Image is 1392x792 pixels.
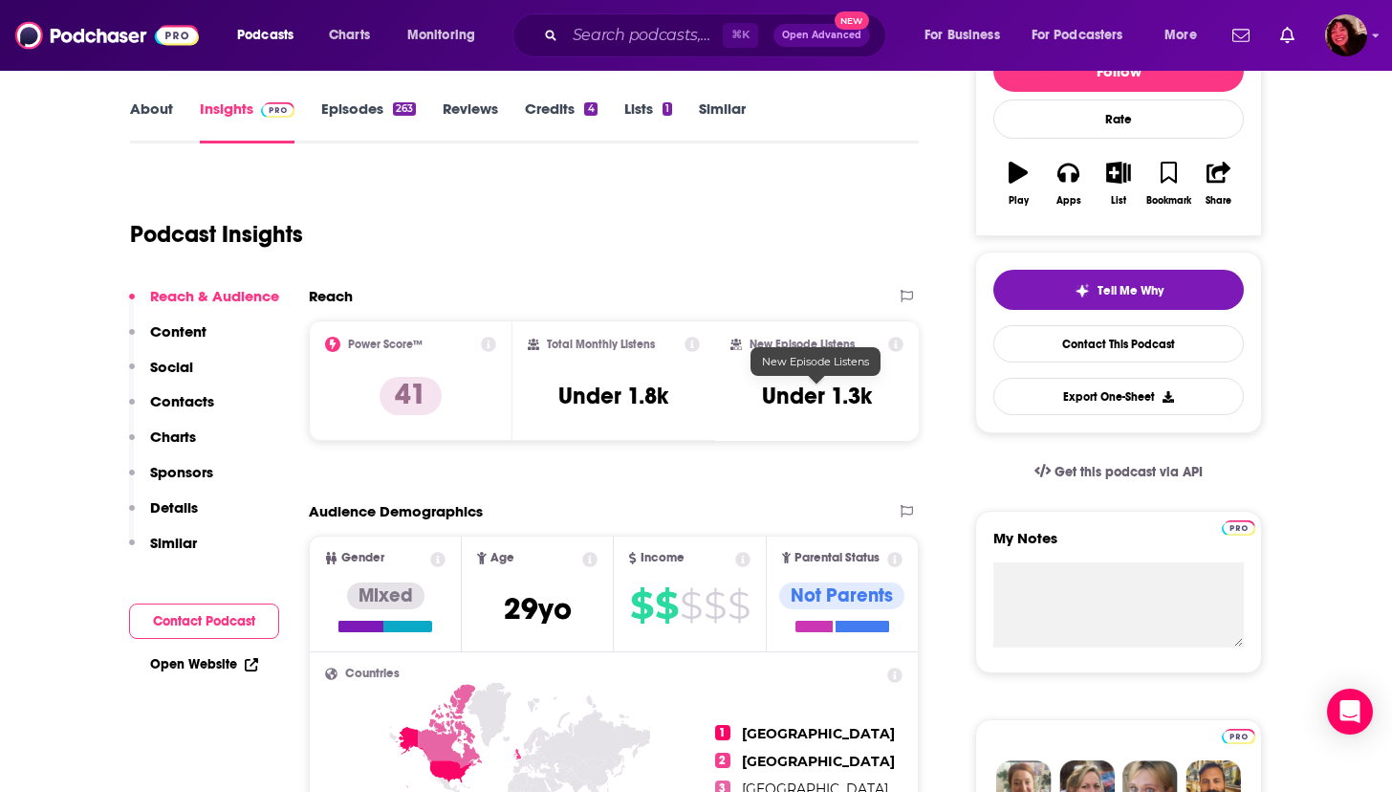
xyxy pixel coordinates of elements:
[150,287,279,305] p: Reach & Audience
[742,753,895,770] span: [GEOGRAPHIC_DATA]
[630,590,653,621] span: $
[380,377,442,415] p: 41
[490,552,514,564] span: Age
[309,502,483,520] h2: Audience Demographics
[15,17,199,54] img: Podchaser - Follow, Share and Rate Podcasts
[150,463,213,481] p: Sponsors
[1111,195,1126,207] div: List
[723,23,758,48] span: ⌘ K
[407,22,475,49] span: Monitoring
[347,583,424,609] div: Mixed
[130,99,173,143] a: About
[1098,283,1164,298] span: Tell Me Why
[993,529,1244,562] label: My Notes
[129,392,214,428] button: Contacts
[1019,20,1151,51] button: open menu
[129,463,213,498] button: Sponsors
[1325,14,1367,56] button: Show profile menu
[993,50,1244,92] button: Follow
[261,102,294,118] img: Podchaser Pro
[699,99,746,143] a: Similar
[316,20,381,51] a: Charts
[993,149,1043,218] button: Play
[584,102,597,116] div: 4
[762,382,872,410] h3: Under 1.3k
[150,656,258,672] a: Open Website
[715,725,730,740] span: 1
[1146,195,1191,207] div: Bookmark
[993,325,1244,363] a: Contact This Podcast
[993,270,1244,310] button: tell me why sparkleTell Me Why
[345,668,400,680] span: Countries
[150,534,197,552] p: Similar
[1019,449,1218,495] a: Get this podcast via API
[129,534,197,569] button: Similar
[1222,517,1255,536] a: Pro website
[1143,149,1193,218] button: Bookmark
[924,22,1000,49] span: For Business
[1222,729,1255,744] img: Podchaser Pro
[393,102,416,116] div: 263
[680,590,702,621] span: $
[321,99,416,143] a: Episodes263
[794,552,880,564] span: Parental Status
[504,590,572,627] span: 29 yo
[1043,149,1093,218] button: Apps
[663,102,672,116] div: 1
[129,428,196,463] button: Charts
[150,322,207,341] p: Content
[1206,195,1231,207] div: Share
[655,590,678,621] span: $
[547,338,655,351] h2: Total Monthly Listens
[1075,283,1090,298] img: tell me why sparkle
[348,338,423,351] h2: Power Score™
[624,99,672,143] a: Lists1
[1225,19,1257,52] a: Show notifications dropdown
[329,22,370,49] span: Charts
[1194,149,1244,218] button: Share
[224,20,318,51] button: open menu
[1032,22,1123,49] span: For Podcasters
[129,358,193,393] button: Social
[309,287,353,305] h2: Reach
[1056,195,1081,207] div: Apps
[129,498,198,534] button: Details
[750,338,855,351] h2: New Episode Listens
[565,20,723,51] input: Search podcasts, credits, & more...
[742,725,895,742] span: [GEOGRAPHIC_DATA]
[237,22,294,49] span: Podcasts
[1151,20,1221,51] button: open menu
[129,604,279,639] button: Contact Podcast
[443,99,498,143] a: Reviews
[1009,195,1029,207] div: Play
[1272,19,1302,52] a: Show notifications dropdown
[762,355,869,368] span: New Episode Listens
[129,287,279,322] button: Reach & Audience
[1325,14,1367,56] span: Logged in as Kathryn-Musilek
[641,552,685,564] span: Income
[1222,726,1255,744] a: Pro website
[704,590,726,621] span: $
[1222,520,1255,536] img: Podchaser Pro
[782,31,861,40] span: Open Advanced
[911,20,1024,51] button: open menu
[1325,14,1367,56] img: User Profile
[993,378,1244,415] button: Export One-Sheet
[341,552,384,564] span: Gender
[779,583,904,609] div: Not Parents
[130,220,303,249] h1: Podcast Insights
[1094,149,1143,218] button: List
[715,753,730,768] span: 2
[835,11,869,30] span: New
[1055,464,1203,480] span: Get this podcast via API
[773,24,870,47] button: Open AdvancedNew
[728,590,750,621] span: $
[129,322,207,358] button: Content
[150,358,193,376] p: Social
[150,428,196,446] p: Charts
[993,99,1244,139] div: Rate
[150,392,214,410] p: Contacts
[525,99,597,143] a: Credits4
[150,498,198,517] p: Details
